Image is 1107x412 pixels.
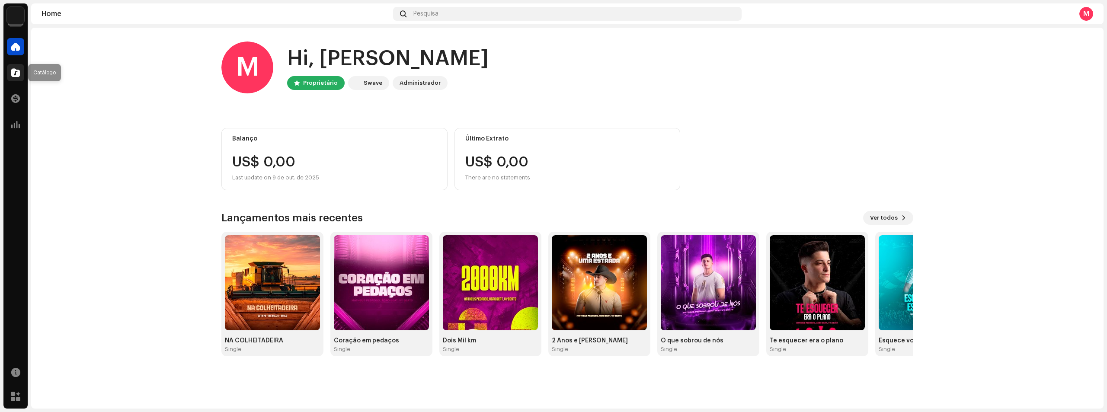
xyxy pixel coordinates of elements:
[221,211,363,225] h3: Lançamentos mais recentes
[661,346,677,353] div: Single
[870,209,898,227] span: Ver todos
[364,78,382,88] div: Swave
[225,346,241,353] div: Single
[879,346,895,353] div: Single
[879,337,974,344] div: Esquece você, esquece ela
[334,337,429,344] div: Coração em pedaços
[303,78,338,88] div: Proprietário
[443,235,538,330] img: 108d68fc-e026-4a11-8e2e-90f5221cf337
[400,78,441,88] div: Administrador
[221,42,273,93] div: M
[225,337,320,344] div: NA COLHEITADEIRA
[454,128,681,190] re-o-card-value: Último Extrato
[350,78,360,88] img: 1710b61e-6121-4e79-a126-bcb8d8a2a180
[879,235,974,330] img: 314f9b70-ddbf-4020-a450-b2f8406ccefc
[7,7,24,24] img: 1710b61e-6121-4e79-a126-bcb8d8a2a180
[413,10,438,17] span: Pesquisa
[465,135,670,142] div: Último Extrato
[225,235,320,330] img: 4c0f6584-6b43-43a7-ab27-752b69d6ce33
[232,135,437,142] div: Balanço
[465,172,530,183] div: There are no statements
[221,128,448,190] re-o-card-value: Balanço
[552,346,568,353] div: Single
[770,346,786,353] div: Single
[443,337,538,344] div: Dois Mil km
[1079,7,1093,21] div: M
[661,337,756,344] div: O que sobrou de nós
[232,172,437,183] div: Last update on 9 de out. de 2025
[334,346,350,353] div: Single
[42,10,390,17] div: Home
[287,45,489,73] div: Hi, [PERSON_NAME]
[661,235,756,330] img: 4ceac955-a1c0-4843-a26f-339b2b811048
[770,235,865,330] img: a2f1cc1e-6c9d-4d34-9612-c505b6268896
[552,235,647,330] img: 591172fc-26ee-4ee6-aa71-87a8f41f0f07
[863,211,913,225] button: Ver todos
[770,337,865,344] div: Te esquecer era o plano
[552,337,647,344] div: 2 Anos e [PERSON_NAME]
[334,235,429,330] img: c209d0ad-9cb6-4423-ab86-382fcaf04883
[443,346,459,353] div: Single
